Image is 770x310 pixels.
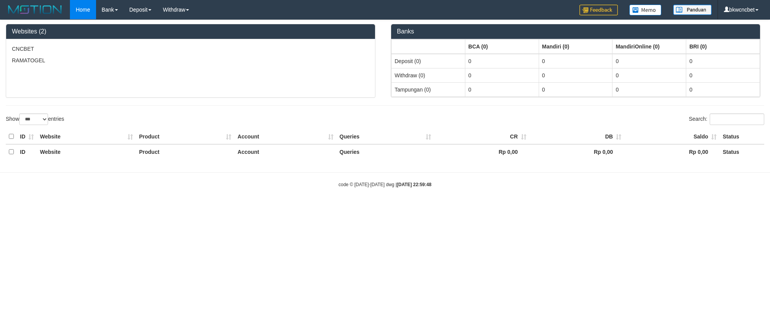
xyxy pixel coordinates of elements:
td: 0 [686,54,760,68]
th: Group: activate to sort column ascending [612,39,686,54]
th: Queries [337,144,434,159]
th: Website [37,144,136,159]
td: 0 [686,68,760,82]
td: 0 [612,54,686,68]
th: Status [720,129,764,144]
th: Website [37,129,136,144]
p: RAMATOGEL [12,57,369,64]
th: Account [234,129,336,144]
th: Group: activate to sort column ascending [392,39,465,54]
strong: [DATE] 22:59:48 [397,182,431,187]
th: ID [17,129,37,144]
th: Product [136,129,234,144]
th: Queries [337,129,434,144]
td: 0 [539,68,612,82]
p: CNCBET [12,45,369,53]
img: Button%20Memo.svg [629,5,662,15]
td: Withdraw (0) [392,68,465,82]
td: 0 [539,82,612,97]
th: Rp 0,00 [529,144,625,159]
td: 0 [612,82,686,97]
td: 0 [465,54,539,68]
th: CR [434,129,529,144]
label: Show entries [6,113,64,125]
img: MOTION_logo.png [6,4,64,15]
th: Rp 0,00 [434,144,529,159]
td: Tampungan (0) [392,82,465,97]
td: 0 [465,82,539,97]
th: Group: activate to sort column ascending [465,39,539,54]
img: panduan.png [673,5,712,15]
small: code © [DATE]-[DATE] dwg | [339,182,431,187]
h3: Websites (2) [12,28,369,35]
th: Group: activate to sort column ascending [686,39,760,54]
img: Feedback.jpg [579,5,618,15]
th: Status [720,144,764,159]
input: Search: [710,113,764,125]
td: 0 [539,54,612,68]
select: Showentries [19,113,48,125]
th: Rp 0,00 [624,144,720,159]
td: Deposit (0) [392,54,465,68]
th: DB [529,129,625,144]
td: 0 [612,68,686,82]
th: Account [234,144,336,159]
label: Search: [689,113,764,125]
td: 0 [465,68,539,82]
h3: Banks [397,28,754,35]
th: Group: activate to sort column ascending [539,39,612,54]
td: 0 [686,82,760,97]
th: Saldo [624,129,720,144]
th: Product [136,144,234,159]
th: ID [17,144,37,159]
